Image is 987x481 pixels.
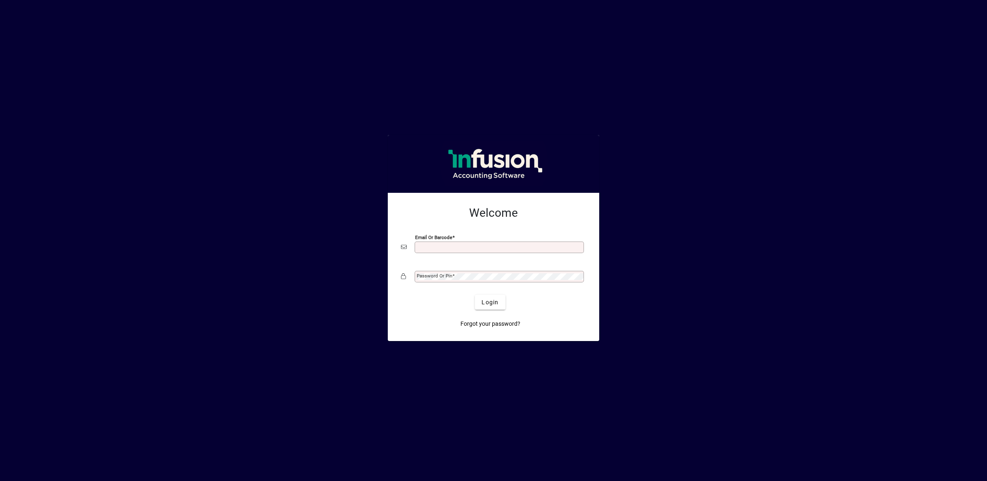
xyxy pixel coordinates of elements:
[482,298,498,307] span: Login
[415,235,452,240] mat-label: Email or Barcode
[417,273,452,279] mat-label: Password or Pin
[475,295,505,310] button: Login
[460,320,520,328] span: Forgot your password?
[457,316,524,331] a: Forgot your password?
[401,206,586,220] h2: Welcome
